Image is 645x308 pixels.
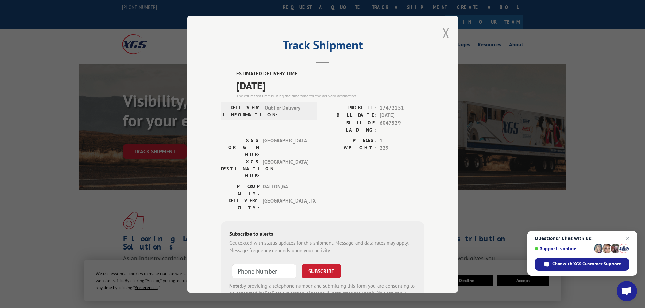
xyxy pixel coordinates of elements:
label: XGS DESTINATION HUB: [221,158,259,179]
span: Support is online [535,246,592,251]
span: [GEOGRAPHIC_DATA] [263,137,308,158]
strong: Note: [229,282,241,289]
span: [DATE] [236,77,424,93]
span: [GEOGRAPHIC_DATA] [263,158,308,179]
button: SUBSCRIBE [302,264,341,278]
span: Close chat [624,234,632,242]
button: Close modal [442,24,450,42]
span: Questions? Chat with us! [535,236,629,241]
span: 17472151 [380,104,424,112]
span: 229 [380,144,424,152]
label: XGS ORIGIN HUB: [221,137,259,158]
input: Phone Number [232,264,296,278]
div: The estimated time is using the time zone for the delivery destination. [236,93,424,99]
span: [DATE] [380,112,424,119]
span: Chat with XGS Customer Support [552,261,621,267]
span: 6047529 [380,119,424,133]
span: [GEOGRAPHIC_DATA] , TX [263,197,308,211]
label: PICKUP CITY: [221,183,259,197]
div: Get texted with status updates for this shipment. Message and data rates may apply. Message frequ... [229,239,416,254]
div: Chat with XGS Customer Support [535,258,629,271]
div: Subscribe to alerts [229,229,416,239]
label: ESTIMATED DELIVERY TIME: [236,70,424,78]
label: WEIGHT: [323,144,376,152]
span: 1 [380,137,424,144]
div: Open chat [617,281,637,301]
span: DALTON , GA [263,183,308,197]
label: PIECES: [323,137,376,144]
h2: Track Shipment [221,40,424,53]
label: DELIVERY INFORMATION: [223,104,261,118]
div: by providing a telephone number and submitting this form you are consenting to be contacted by SM... [229,282,416,305]
label: BILL DATE: [323,112,376,119]
span: Out For Delivery [265,104,310,118]
label: BILL OF LADING: [323,119,376,133]
label: DELIVERY CITY: [221,197,259,211]
label: PROBILL: [323,104,376,112]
